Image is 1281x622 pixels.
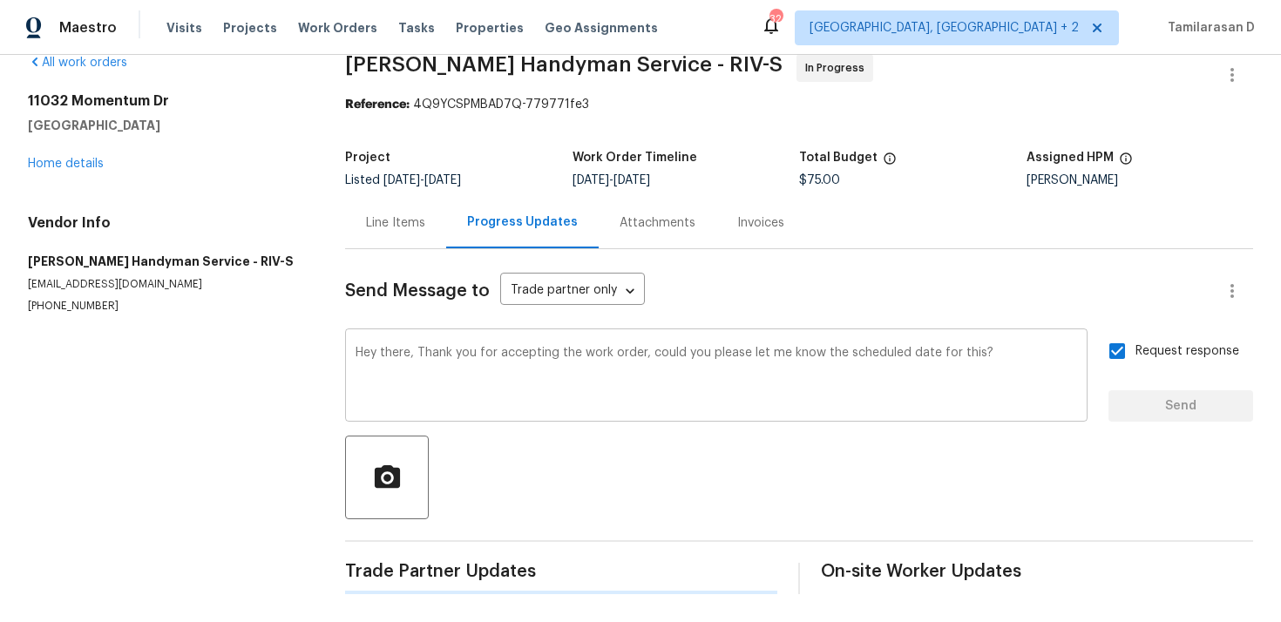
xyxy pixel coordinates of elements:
span: Request response [1135,342,1239,361]
div: Progress Updates [467,213,578,231]
span: Work Orders [298,19,377,37]
textarea: Hey there, Thank you for accepting the work order, could you please let me know the scheduled dat... [356,347,1077,408]
span: Properties [456,19,524,37]
span: The hpm assigned to this work order. [1119,152,1133,174]
span: Trade Partner Updates [345,563,777,580]
span: [DATE] [613,174,650,186]
span: Visits [166,19,202,37]
div: Trade partner only [500,277,645,306]
b: Reference: [345,98,410,111]
span: [DATE] [573,174,609,186]
a: All work orders [28,57,127,69]
div: Attachments [620,214,695,232]
span: The total cost of line items that have been proposed by Opendoor. This sum includes line items th... [883,152,897,174]
div: 32 [769,10,782,28]
h5: Work Order Timeline [573,152,697,164]
div: [PERSON_NAME] [1027,174,1254,186]
span: [GEOGRAPHIC_DATA], [GEOGRAPHIC_DATA] + 2 [810,19,1079,37]
h5: Project [345,152,390,164]
span: Tasks [398,22,435,34]
h5: Assigned HPM [1027,152,1114,164]
div: Invoices [737,214,784,232]
span: [PERSON_NAME] Handyman Service - RIV-S [345,54,783,75]
span: In Progress [805,59,871,77]
span: $75.00 [799,174,840,186]
p: [PHONE_NUMBER] [28,299,303,314]
span: On-site Worker Updates [821,563,1253,580]
h5: [PERSON_NAME] Handyman Service - RIV-S [28,253,303,270]
h5: [GEOGRAPHIC_DATA] [28,117,303,134]
h5: Total Budget [799,152,878,164]
h2: 11032 Momentum Dr [28,92,303,110]
span: [DATE] [383,174,420,186]
span: - [383,174,461,186]
a: Home details [28,158,104,170]
p: [EMAIL_ADDRESS][DOMAIN_NAME] [28,277,303,292]
div: 4Q9YCSPMBAD7Q-779771fe3 [345,96,1253,113]
span: Geo Assignments [545,19,658,37]
span: [DATE] [424,174,461,186]
span: Tamilarasan D [1161,19,1255,37]
span: Maestro [59,19,117,37]
h4: Vendor Info [28,214,303,232]
span: Projects [223,19,277,37]
span: Listed [345,174,461,186]
span: Send Message to [345,282,490,300]
span: - [573,174,650,186]
div: Line Items [366,214,425,232]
